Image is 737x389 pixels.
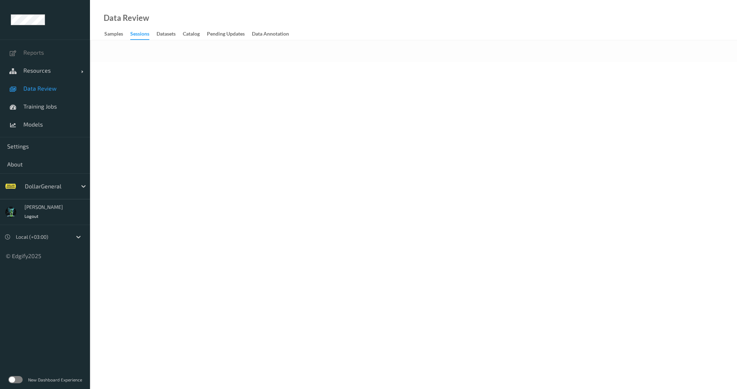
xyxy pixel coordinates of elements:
[157,29,183,39] a: Datasets
[157,30,176,39] div: Datasets
[207,30,245,39] div: Pending Updates
[130,30,149,40] div: Sessions
[183,29,207,39] a: Catalog
[207,29,252,39] a: Pending Updates
[104,14,149,22] div: Data Review
[252,30,289,39] div: Data Annotation
[104,30,123,39] div: Samples
[183,30,200,39] div: Catalog
[104,29,130,39] a: Samples
[130,29,157,40] a: Sessions
[252,29,296,39] a: Data Annotation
